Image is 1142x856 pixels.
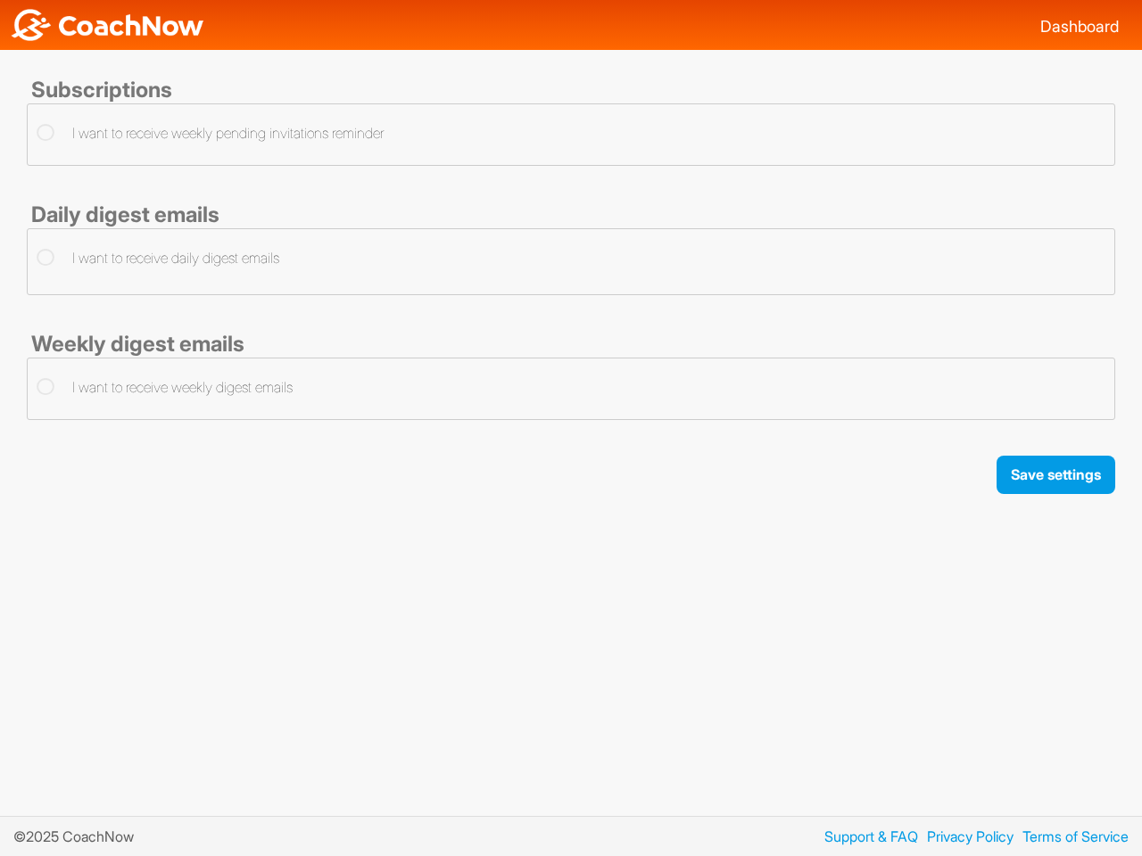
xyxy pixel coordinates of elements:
div: Weekly digest emails [27,331,1115,358]
a: Support & FAQ [815,826,918,847]
div: Subscriptions [27,77,1115,103]
a: Privacy Policy [918,826,1014,847]
a: Terms of Service [1014,826,1129,847]
a: Dashboard [1040,17,1119,36]
label: I want to receive daily digest emails [37,247,279,268]
label: I want to receive weekly digest emails [37,376,293,398]
label: I want to receive weekly pending invitations reminder [37,122,384,144]
button: Save settings [997,456,1115,494]
p: © 2025 CoachNow [13,826,147,847]
div: Daily digest emails [27,202,1115,228]
img: CoachNow [9,9,205,41]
